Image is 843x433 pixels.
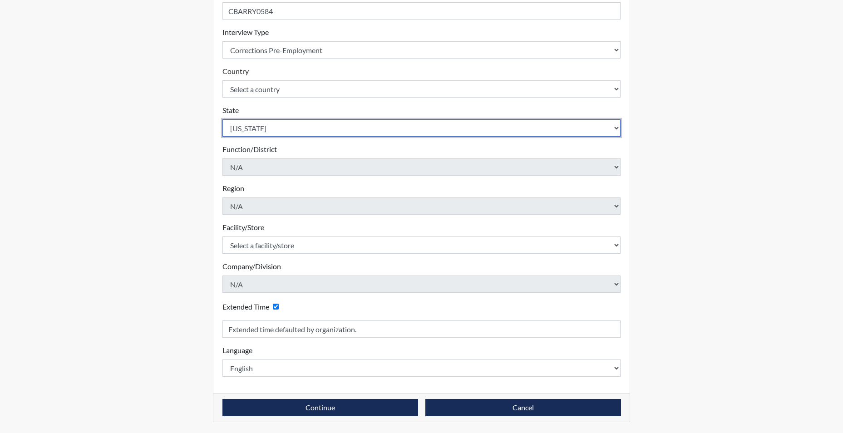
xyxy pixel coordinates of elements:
[222,105,239,116] label: State
[222,2,621,20] input: Insert a Registration ID, which needs to be a unique alphanumeric value for each interviewee
[222,399,418,416] button: Continue
[222,301,269,312] label: Extended Time
[222,144,277,155] label: Function/District
[222,222,264,233] label: Facility/Store
[222,300,282,313] div: Checking this box will provide the interviewee with an accomodation of extra time to answer each ...
[425,399,621,416] button: Cancel
[222,320,621,338] input: Reason for Extension
[222,27,269,38] label: Interview Type
[222,261,281,272] label: Company/Division
[222,66,249,77] label: Country
[222,345,252,356] label: Language
[222,183,244,194] label: Region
